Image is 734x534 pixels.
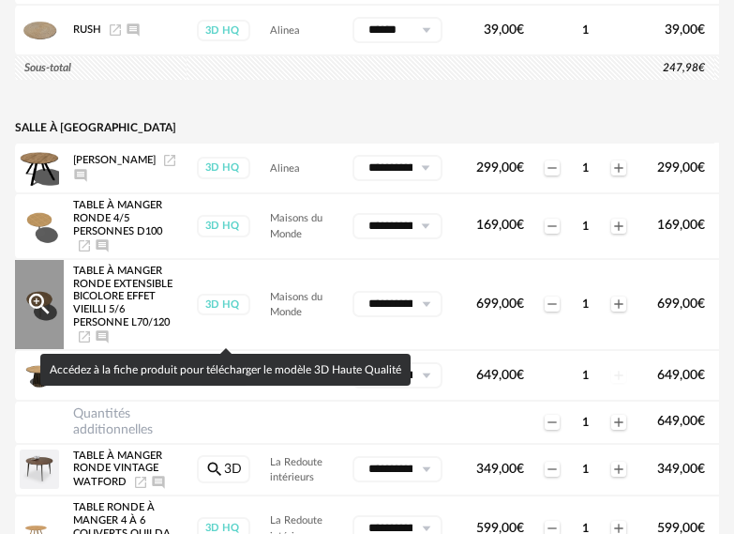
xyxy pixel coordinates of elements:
[545,462,560,477] span: Minus icon
[657,298,705,311] span: 699,00
[562,297,609,312] div: 1
[697,298,705,311] span: €
[562,462,609,477] div: 1
[196,20,251,41] a: 3D HQ
[562,368,609,383] div: 1
[126,24,141,35] span: Ajouter un commentaire
[352,17,442,43] div: Sélectionner un groupe
[205,463,224,476] span: Magnify icon
[73,155,156,165] span: [PERSON_NAME]
[562,415,609,430] div: 1
[697,415,705,428] span: €
[196,215,251,236] a: 3D HQ
[197,294,250,315] div: 3D HQ
[352,291,442,317] div: Sélectionner un groupe
[562,219,609,234] div: 1
[517,463,524,476] span: €
[657,463,705,476] span: 349,00
[270,25,300,36] span: Alinea
[73,170,88,180] span: Ajouter un commentaire
[545,415,560,430] span: Minus icon
[476,298,524,311] span: 699,00
[196,157,251,178] a: 3D HQ
[611,462,626,477] span: Plus icon
[20,450,59,489] img: Product pack shot
[64,401,187,444] td: Quantités additionnelles
[476,219,524,232] span: 169,00
[20,148,59,188] img: Product pack shot
[73,25,101,36] span: RUSH
[697,463,705,476] span: €
[517,23,524,37] span: €
[270,163,300,174] span: Alinea
[517,369,524,382] span: €
[476,463,524,476] span: 349,00
[197,20,250,41] div: 3D HQ
[698,62,705,73] span: €
[73,266,172,328] span: Table à manger ronde extensible bicolore effet vieilli 5/6 personne L70/120
[517,298,524,311] span: €
[476,369,524,382] span: 649,00
[476,161,524,175] span: 299,00
[20,206,59,246] img: Product pack shot
[611,219,626,234] span: Plus icon
[657,415,705,428] span: 649,00
[95,331,110,342] span: Ajouter un commentaire
[151,477,166,487] span: Ajouter un commentaire
[352,213,442,239] div: Sélectionner un groupe
[352,155,442,181] div: Sélectionner un groupe
[133,477,148,487] a: Launch icon
[517,161,524,175] span: €
[352,456,442,482] div: Sélectionner un groupe
[40,354,411,386] div: Accédez à la fiche produit pour télécharger le modèle 3D Haute Qualité
[77,331,92,342] a: Launch icon
[663,62,705,73] span: 247,98
[697,23,705,37] span: €
[611,415,626,430] span: Plus icon
[270,457,322,483] span: La Redoute intérieurs
[657,161,705,175] span: 299,00
[108,24,123,35] a: Launch icon
[20,10,59,50] img: Product pack shot
[15,55,187,80] td: Sous-total
[517,219,524,232] span: €
[20,356,59,395] img: Product pack shot
[611,297,626,312] span: Plus icon
[270,213,322,239] span: Maisons du Monde
[197,215,250,236] div: 3D HQ
[697,161,705,175] span: €
[25,290,53,318] span: Magnify Plus Outline icon
[657,219,705,232] span: 169,00
[197,455,250,483] a: Magnify icon3D
[73,450,162,488] span: Table À Manger Ronde Vintage Watford
[697,219,705,232] span: €
[665,23,705,37] span: 39,00
[562,160,609,175] div: 1
[545,219,560,234] span: Minus icon
[15,113,714,143] td: Salle à [GEOGRAPHIC_DATA]
[73,201,162,237] span: Table à manger ronde 4/5 personnes D100
[657,369,705,382] span: 649,00
[611,160,626,175] span: Plus icon
[545,297,560,312] span: Minus icon
[162,155,177,165] a: Launch icon
[197,157,250,178] div: 3D HQ
[270,292,322,318] span: Maisons du Monde
[562,23,609,38] div: 1
[484,23,524,37] span: 39,00
[95,240,110,251] span: Ajouter un commentaire
[196,294,251,315] a: 3D HQ
[545,160,560,175] span: Minus icon
[697,369,705,382] span: €
[77,240,92,251] a: Launch icon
